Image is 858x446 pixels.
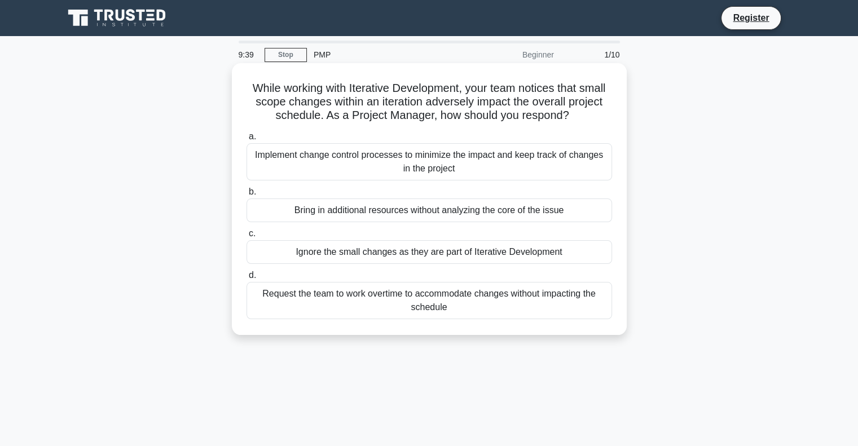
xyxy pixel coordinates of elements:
div: Implement change control processes to minimize the impact and keep track of changes in the project [247,143,612,180]
div: Beginner [462,43,561,66]
div: Request the team to work overtime to accommodate changes without impacting the schedule [247,282,612,319]
a: Stop [265,48,307,62]
div: PMP [307,43,462,66]
div: 1/10 [561,43,627,66]
div: Ignore the small changes as they are part of Iterative Development [247,240,612,264]
h5: While working with Iterative Development, your team notices that small scope changes within an it... [245,81,613,123]
div: 9:39 [232,43,265,66]
span: b. [249,187,256,196]
div: Bring in additional resources without analyzing the core of the issue [247,198,612,222]
a: Register [726,11,776,25]
span: c. [249,228,256,238]
span: d. [249,270,256,280]
span: a. [249,131,256,141]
